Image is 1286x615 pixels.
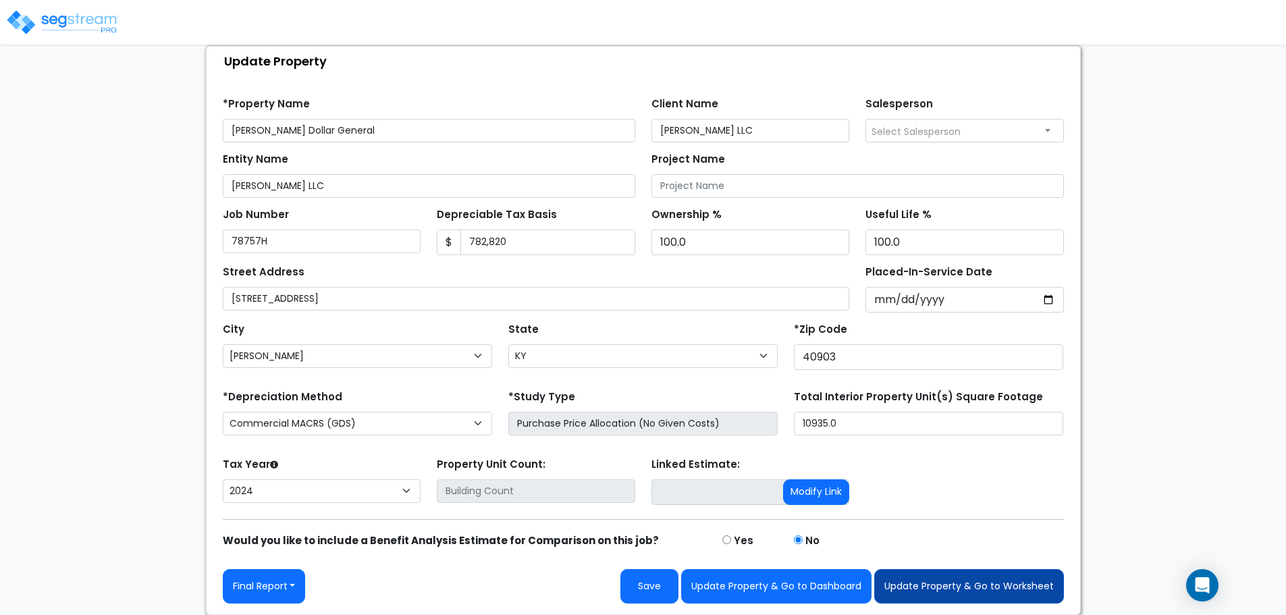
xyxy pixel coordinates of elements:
button: Update Property & Go to Dashboard [681,569,872,604]
input: Zip Code [794,344,1063,370]
label: Client Name [651,97,718,112]
label: *Zip Code [794,322,847,338]
img: logo_pro_r.png [5,9,120,36]
input: Entity Name [223,174,635,198]
label: Project Name [651,152,725,167]
label: Placed-In-Service Date [865,265,992,280]
input: Ownership [651,230,850,255]
label: Salesperson [865,97,933,112]
label: Total Interior Property Unit(s) Square Footage [794,390,1043,405]
button: Final Report [223,569,306,604]
button: Update Property & Go to Worksheet [874,569,1064,604]
label: Tax Year [223,457,278,473]
button: Save [620,569,678,604]
input: Client Name [651,119,850,142]
label: Yes [734,533,753,549]
span: $ [437,230,461,255]
label: No [805,533,820,549]
input: Project Name [651,174,1064,198]
button: Modify Link [783,479,849,505]
div: Update Property [213,47,1080,76]
label: Job Number [223,207,289,223]
input: 0.00 [460,230,635,255]
label: City [223,322,244,338]
strong: Would you like to include a Benefit Analysis Estimate for Comparison on this job? [223,533,659,547]
label: State [508,322,539,338]
label: *Study Type [508,390,575,405]
label: *Depreciation Method [223,390,342,405]
input: Building Count [437,479,635,503]
label: Useful Life % [865,207,932,223]
input: Property Name [223,119,635,142]
label: *Property Name [223,97,310,112]
label: Depreciable Tax Basis [437,207,557,223]
label: Street Address [223,265,304,280]
input: Street Address [223,287,850,311]
label: Entity Name [223,152,288,167]
label: Linked Estimate: [651,457,740,473]
label: Ownership % [651,207,722,223]
input: Depreciation [865,230,1064,255]
input: total square foot [794,412,1063,435]
label: Property Unit Count: [437,457,545,473]
div: Open Intercom Messenger [1186,569,1218,601]
span: Select Salesperson [872,125,961,138]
